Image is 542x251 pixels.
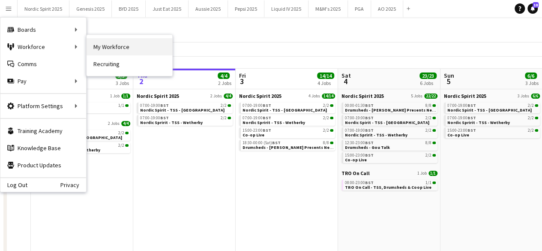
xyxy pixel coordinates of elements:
span: 2/2 [432,129,436,132]
span: BST [160,103,169,108]
span: BST [467,115,476,121]
span: 2/2 [330,104,333,107]
span: 15:00-23:00 [243,128,271,133]
div: Platform Settings [0,97,86,115]
span: 07:00-19:00 [447,103,476,108]
span: BST [365,103,374,108]
a: 07:00-19:00BST2/2Nordic Spirit - TSS - [GEOGRAPHIC_DATA] [447,103,538,112]
span: 1/1 [121,94,130,99]
a: 00:00-01:30BST8/8Drumsheds - [PERSON_NAME] Presents Nextup [345,103,436,112]
span: BST [272,140,281,145]
span: Drumsheds - Max Dean Presents Nextup [243,145,339,150]
a: Recruiting [87,55,172,73]
span: Nordic Spirit - TSS - Beaconsfield [345,120,429,125]
span: 2 Jobs [210,94,222,99]
a: 07:00-19:00BST2/2Nordic Spirit - TSS - [GEOGRAPHIC_DATA] [243,103,333,112]
span: 2/2 [528,116,534,120]
span: BST [365,180,374,185]
span: 2/2 [221,103,227,108]
button: M&M's 2025 [308,0,348,17]
button: Liquid IV 2025 [264,0,308,17]
a: Nordic Spirit 20252 Jobs4/4 [137,93,233,99]
a: 07:00-19:00BST2/2Nordic Spirit - TSS - [GEOGRAPHIC_DATA] [345,115,436,125]
span: Nordic Spirit 2025 [137,93,179,99]
span: 2 Jobs [108,121,120,126]
span: Sun [444,72,454,79]
div: 3 Jobs [525,80,539,86]
span: BST [160,115,169,121]
button: BYD 2025 [112,0,146,17]
span: 2/2 [528,128,534,133]
span: 4/4 [218,73,230,79]
span: BST [365,152,374,158]
span: 3 [238,76,246,86]
span: 1/1 [428,171,437,176]
span: Nordic Spirit 2025 [239,93,281,99]
span: 07:00-19:00 [243,103,271,108]
span: 18:30-00:00 (Sat) [243,141,281,145]
span: 1 Job [110,94,120,99]
span: 2/2 [432,154,436,157]
span: 07:00-19:00 [243,116,271,120]
span: 4 Jobs [308,94,320,99]
a: 18:30-00:00 (Sat)BST8/8Drumsheds - [PERSON_NAME] Presents Nextup [243,140,333,150]
span: 3 Jobs [518,94,529,99]
span: 07:00-19:00 [447,116,476,120]
a: TRO On Call1 Job1/1 [341,170,437,176]
span: 4/4 [121,121,130,126]
a: 07:00-19:00BST2/2Nordic Spririt - TSS - Wetherby [447,115,538,125]
span: Co-op Live [243,132,264,138]
span: 2/2 [535,117,538,119]
div: Workforce [0,38,86,55]
button: AO 2025 [371,0,403,17]
span: Fri [239,72,246,79]
span: 18 [533,2,539,8]
span: 8/8 [425,141,431,145]
span: 14/14 [322,94,335,99]
span: Nordic Spirit 2025 [341,93,384,99]
span: 15:00-23:00 [345,153,374,157]
span: 2/2 [425,153,431,157]
button: Genesis 2025 [69,0,112,17]
span: 1 Job [417,171,427,176]
span: TRO On Call [341,170,370,176]
a: My Workforce [87,38,172,55]
span: TRO On Call - TSS, Drumsheds & Coop Live [345,184,431,190]
span: 2/2 [425,128,431,133]
div: Nordic Spirit 20252 Jobs4/407:00-19:00BST2/2Nordic Spirit - TSS - [GEOGRAPHIC_DATA]07:00-19:00BST... [137,93,233,127]
a: 07:00-19:00BST2/2Nordic Spirit - TSS - [GEOGRAPHIC_DATA] [140,103,231,112]
div: Pay [0,73,86,90]
a: 15:00-23:00BST2/2Co-op Live [447,127,538,137]
a: Nordic Spirit 20254 Jobs14/14 [239,93,335,99]
a: 08:00-23:00BST1/1TRO On Call - TSS, Drumsheds & Coop Live [345,180,436,190]
span: BST [263,115,271,121]
span: 2/2 [118,131,124,135]
button: Just Eat 2025 [146,0,189,17]
span: 2/2 [125,132,129,134]
span: 2 [135,76,147,86]
span: 8/8 [432,104,436,107]
span: Nordic Spirit 2025 [444,93,486,99]
span: 14/14 [317,73,334,79]
span: 22/22 [424,94,437,99]
span: 2/2 [228,117,231,119]
span: 2/2 [535,129,538,132]
span: 6/6 [531,94,540,99]
a: Product Updates [0,157,86,174]
span: Co-op Live [447,132,469,138]
span: BST [365,127,374,133]
span: 4/4 [224,94,233,99]
span: Nordic Spririt - TSS - Wetherby [345,132,407,138]
span: 2/2 [118,143,124,148]
a: 15:00-23:00BST2/2Co-op Live [243,127,333,137]
div: TRO On Call1 Job1/108:00-23:00BST1/1TRO On Call - TSS, Drumsheds & Coop Live [341,170,437,192]
span: 2/2 [432,117,436,119]
span: Drumsheds - Gou Talk [345,145,390,150]
span: 2/2 [323,116,329,120]
a: Comms [0,55,86,73]
span: Nordic Spirit - TSS - Beaconsfield [243,107,327,113]
div: Boards [0,21,86,38]
div: 3 Jobs [116,80,129,86]
a: Knowledge Base [0,139,86,157]
div: 4 Jobs [317,80,334,86]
